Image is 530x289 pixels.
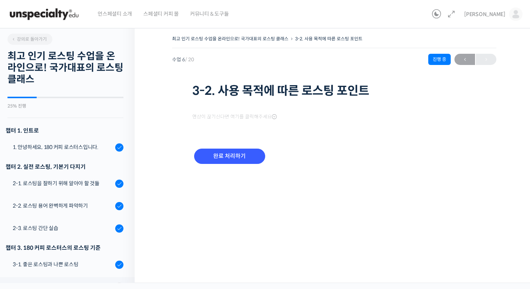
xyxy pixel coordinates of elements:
span: 강의로 돌아가기 [11,36,47,42]
span: ← [454,55,475,65]
div: 1. 안녕하세요, 180 커피 로스터스입니다. [13,143,113,151]
div: 챕터 3. 180 커피 로스터스의 로스팅 기준 [6,243,123,253]
a: 강의로 돌아가기 [7,34,52,45]
div: 진행 중 [428,54,451,65]
div: 챕터 2. 실전 로스팅, 기본기 다지기 [6,162,123,172]
a: 최고 인기 로스팅 수업을 온라인으로! 국가대표의 로스팅 클래스 [172,36,288,41]
div: 2-1. 로스팅을 잘하기 위해 알아야 할 것들 [13,179,113,187]
span: [PERSON_NAME] [464,11,505,18]
span: 영상이 끊기신다면 여기를 클릭해주세요 [192,114,277,120]
h1: 3-2. 사용 목적에 따른 로스팅 포인트 [192,84,477,98]
span: 수업 6 [172,57,194,62]
a: ←이전 [454,54,475,65]
span: / 20 [185,56,194,63]
h3: 챕터 1. 인트로 [6,125,123,136]
div: 3-1. 좋은 로스팅과 나쁜 로스팅 [13,260,113,268]
input: 완료 처리하기 [194,149,265,164]
div: 2-3. 로스팅 간단 실습 [13,224,113,232]
a: 3-2. 사용 목적에 따른 로스팅 포인트 [295,36,362,41]
h2: 최고 인기 로스팅 수업을 온라인으로! 국가대표의 로스팅 클래스 [7,50,123,86]
div: 25% 진행 [7,104,123,108]
div: 2-2. 로스팅 용어 완벽하게 파악하기 [13,202,113,210]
